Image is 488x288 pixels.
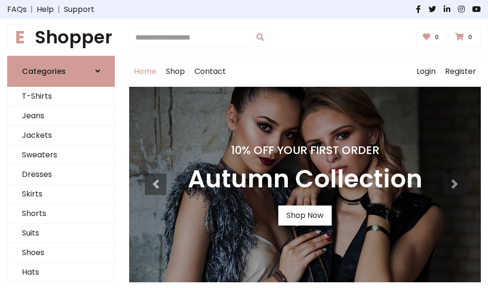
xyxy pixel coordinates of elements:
[129,56,161,87] a: Home
[64,4,94,15] a: Support
[8,243,114,263] a: Shoes
[27,4,37,15] span: |
[440,56,481,87] a: Register
[8,106,114,126] a: Jeans
[8,224,114,243] a: Suits
[7,4,27,15] a: FAQs
[432,33,441,41] span: 0
[8,87,114,106] a: T-Shirts
[8,145,114,165] a: Sweaters
[54,4,64,15] span: |
[7,27,115,48] a: EShopper
[417,28,447,46] a: 0
[22,67,66,76] h6: Categories
[161,56,190,87] a: Shop
[7,27,115,48] h1: Shopper
[7,56,115,87] a: Categories
[188,165,422,194] h3: Autumn Collection
[449,28,481,46] a: 0
[8,165,114,185] a: Dresses
[7,24,33,50] span: E
[8,185,114,204] a: Skirts
[466,33,475,41] span: 0
[8,204,114,224] a: Shorts
[8,263,114,282] a: Hats
[37,4,54,15] a: Help
[278,206,332,226] a: Shop Now
[190,56,231,87] a: Contact
[412,56,440,87] a: Login
[8,126,114,145] a: Jackets
[188,144,422,157] h4: 10% Off Your First Order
